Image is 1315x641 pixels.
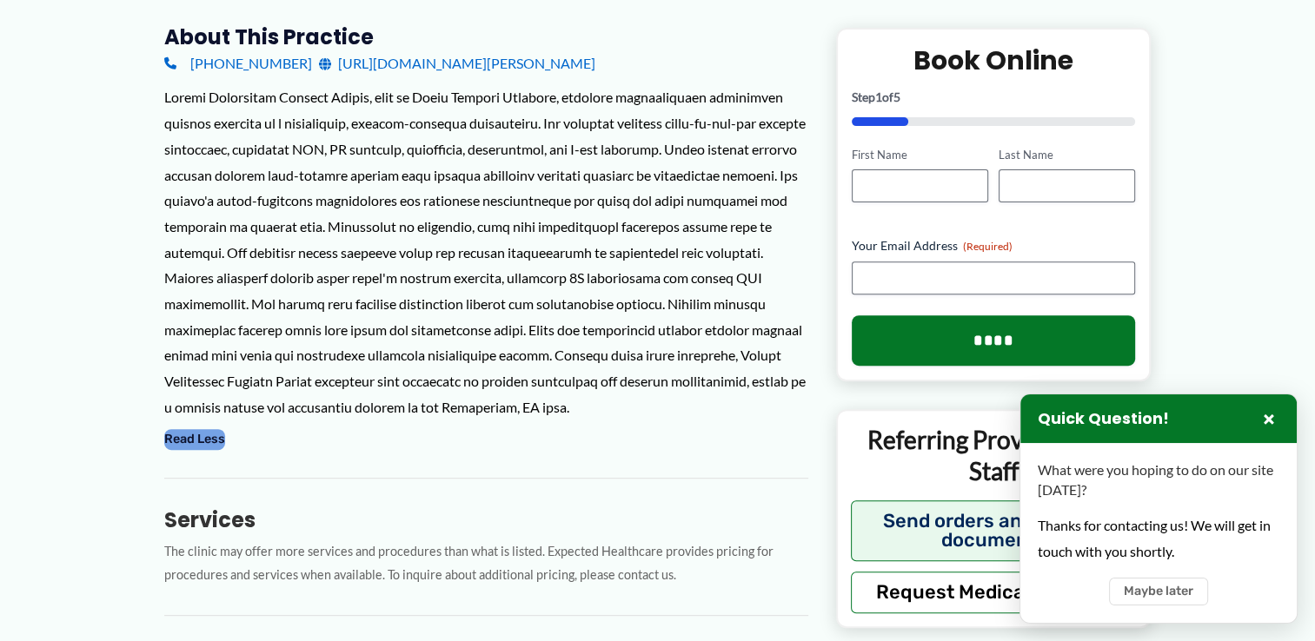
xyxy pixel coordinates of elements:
[164,429,225,450] button: Read Less
[875,89,882,104] span: 1
[852,147,988,163] label: First Name
[1038,409,1169,429] h3: Quick Question!
[851,572,1137,613] button: Request Medical Records
[999,147,1135,163] label: Last Name
[1038,512,1279,564] div: Thanks for contacting us! We will get in touch with you shortly.
[1109,578,1208,605] button: Maybe later
[1038,460,1279,499] p: What were you hoping to do on our site [DATE]?
[164,506,808,533] h3: Services
[1259,408,1279,429] button: Close
[851,425,1137,488] p: Referring Providers and Staff
[852,91,1136,103] p: Step of
[893,89,900,104] span: 5
[164,50,312,76] a: [PHONE_NUMBER]
[963,241,1013,254] span: (Required)
[852,43,1136,77] h2: Book Online
[319,50,595,76] a: [URL][DOMAIN_NAME][PERSON_NAME]
[164,540,808,587] p: The clinic may offer more services and procedures than what is listed. Expected Healthcare provid...
[164,23,808,50] h3: About this practice
[852,238,1136,255] label: Your Email Address
[851,500,1137,561] button: Send orders and clinical documents
[164,84,808,420] div: Loremi Dolorsitam Consect Adipis, elit se Doeiu Tempori Utlabore, etdolore magnaaliquaen adminimv...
